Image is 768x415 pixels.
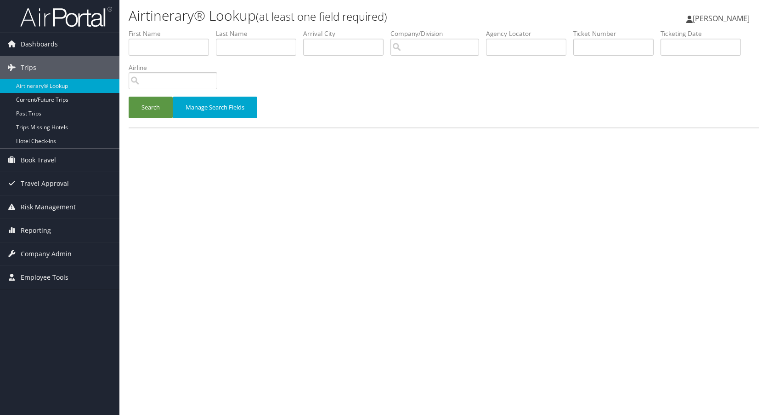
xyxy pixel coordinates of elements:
label: Ticketing Date [661,29,748,38]
span: [PERSON_NAME] [693,13,750,23]
h1: Airtinerary® Lookup [129,6,549,25]
span: Travel Approval [21,172,69,195]
label: Airline [129,63,224,72]
label: First Name [129,29,216,38]
span: Book Travel [21,149,56,172]
button: Manage Search Fields [173,97,257,118]
small: (at least one field required) [256,9,387,24]
label: Agency Locator [486,29,573,38]
label: Company/Division [390,29,486,38]
span: Trips [21,56,36,79]
label: Last Name [216,29,303,38]
span: Dashboards [21,33,58,56]
span: Reporting [21,219,51,242]
a: [PERSON_NAME] [686,5,759,32]
span: Risk Management [21,196,76,219]
span: Employee Tools [21,266,68,289]
img: airportal-logo.png [20,6,112,28]
button: Search [129,97,173,118]
span: Company Admin [21,242,72,265]
label: Arrival City [303,29,390,38]
label: Ticket Number [573,29,661,38]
